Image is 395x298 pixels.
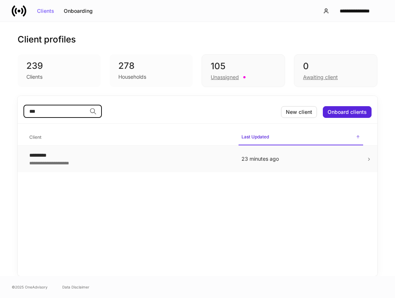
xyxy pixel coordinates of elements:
div: Clients [37,8,54,14]
h6: Client [29,134,41,141]
button: Onboard clients [323,106,372,118]
div: 105Unassigned [202,54,285,87]
div: Onboard clients [328,109,367,115]
span: Last Updated [239,130,363,145]
div: 0 [303,60,368,72]
div: 105 [211,60,276,72]
div: Unassigned [211,74,239,81]
a: Data Disclaimer [62,284,89,290]
div: Households [118,73,146,81]
button: Clients [32,5,59,17]
span: © 2025 OneAdvisory [12,284,48,290]
div: 278 [118,60,184,72]
div: 0Awaiting client [294,54,377,87]
span: Client [26,130,233,145]
div: New client [286,109,312,115]
button: New client [281,106,317,118]
div: Onboarding [64,8,93,14]
button: Onboarding [59,5,97,17]
div: Clients [26,73,43,81]
p: 23 minutes ago [241,155,360,163]
div: 239 [26,60,92,72]
h3: Client profiles [18,34,76,45]
h6: Last Updated [241,133,269,140]
div: Awaiting client [303,74,338,81]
